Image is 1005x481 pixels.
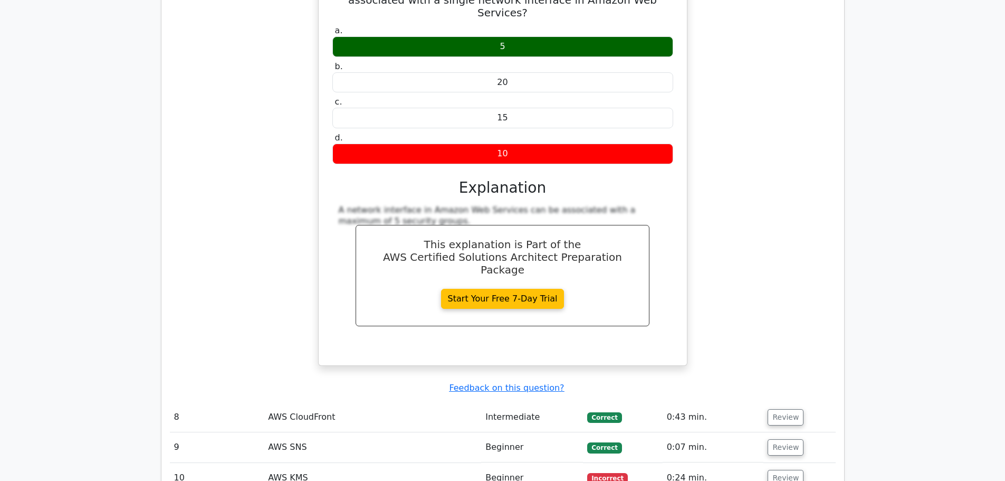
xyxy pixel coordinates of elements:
[170,402,264,432] td: 8
[264,402,481,432] td: AWS CloudFront
[339,205,667,227] div: A network interface in Amazon Web Services can be associated with a maximum of 5 security groups.
[768,409,803,426] button: Review
[332,144,673,164] div: 10
[339,179,667,197] h3: Explanation
[264,432,481,463] td: AWS SNS
[481,432,583,463] td: Beginner
[449,383,564,393] a: Feedback on this question?
[663,402,764,432] td: 0:43 min.
[587,442,621,453] span: Correct
[481,402,583,432] td: Intermediate
[587,412,621,423] span: Correct
[663,432,764,463] td: 0:07 min.
[332,108,673,128] div: 15
[332,72,673,93] div: 20
[441,289,564,309] a: Start Your Free 7-Day Trial
[768,439,803,456] button: Review
[335,97,342,107] span: c.
[335,25,343,35] span: a.
[335,61,343,71] span: b.
[170,432,264,463] td: 9
[332,36,673,57] div: 5
[335,133,343,143] span: d.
